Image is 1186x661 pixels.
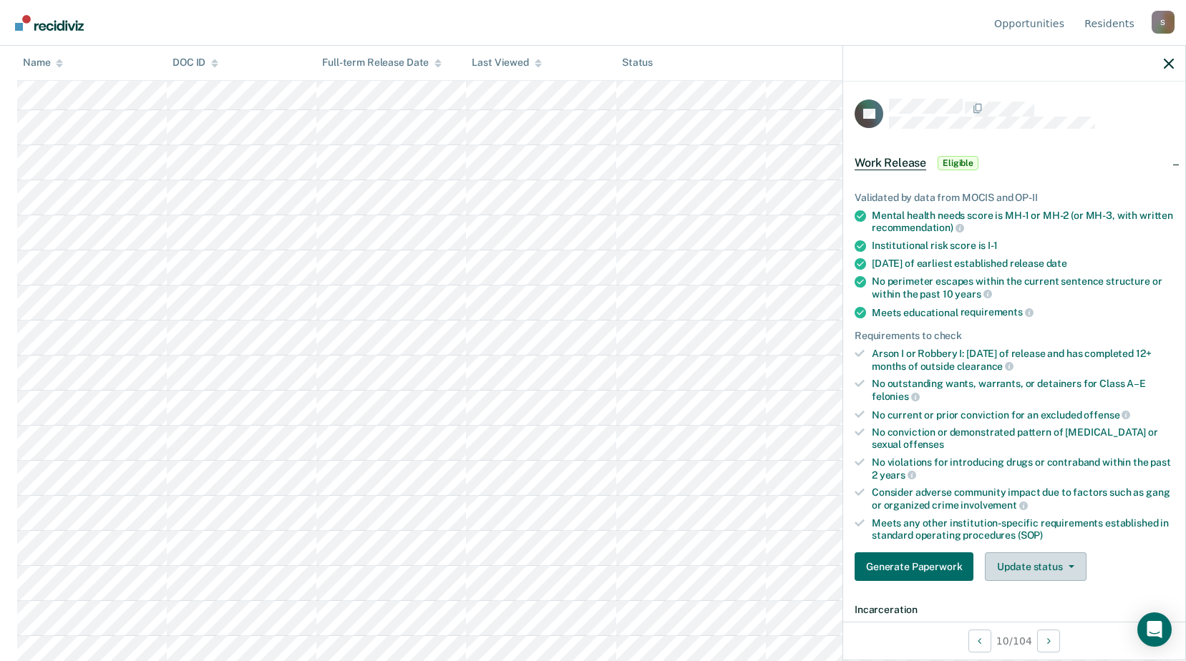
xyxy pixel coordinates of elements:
[872,348,1174,372] div: Arson I or Robbery I: [DATE] of release and has completed 12+ months of outside
[988,240,998,251] span: I-1
[872,408,1174,421] div: No current or prior conviction for an excluded
[872,275,1174,300] div: No perimeter escapes within the current sentence structure or within the past 10
[855,156,926,170] span: Work Release
[855,604,1174,616] dt: Incarceration
[15,15,84,31] img: Recidiviz
[968,630,991,652] button: Previous Opportunity
[855,552,973,581] button: Generate Paperwork
[903,439,944,450] span: offenses
[872,378,1174,402] div: No outstanding wants, warrants, or detainers for Class A–E
[843,622,1185,660] div: 10 / 104
[855,330,1174,342] div: Requirements to check
[1152,11,1175,34] div: S
[872,240,1174,252] div: Institutional risk score is
[872,258,1174,270] div: [DATE] of earliest established release
[880,469,916,481] span: years
[955,288,991,300] span: years
[1084,409,1130,421] span: offense
[872,210,1174,234] div: Mental health needs score is MH-1 or MH-2 (or MH-3, with written
[872,426,1174,451] div: No conviction or demonstrated pattern of [MEDICAL_DATA] or sexual
[1037,630,1060,652] button: Next Opportunity
[472,57,541,69] div: Last Viewed
[1152,11,1175,34] button: Profile dropdown button
[843,140,1185,186] div: Work ReleaseEligible
[961,306,1034,318] span: requirements
[938,156,978,170] span: Eligible
[985,552,1086,581] button: Update status
[957,361,1014,372] span: clearance
[872,306,1174,319] div: Meets educational
[1018,529,1043,541] span: (SOP)
[1137,612,1172,647] div: Open Intercom Messenger
[872,486,1174,511] div: Consider adverse community impact due to factors such as gang or organized crime
[322,57,442,69] div: Full-term Release Date
[172,57,218,69] div: DOC ID
[872,517,1174,542] div: Meets any other institution-specific requirements established in standard operating procedures
[961,499,1027,511] span: involvement
[23,57,63,69] div: Name
[1046,258,1067,269] span: date
[872,456,1174,481] div: No violations for introducing drugs or contraband within the past 2
[855,192,1174,204] div: Validated by data from MOCIS and OP-II
[872,391,920,402] span: felonies
[872,222,964,233] span: recommendation)
[622,57,653,69] div: Status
